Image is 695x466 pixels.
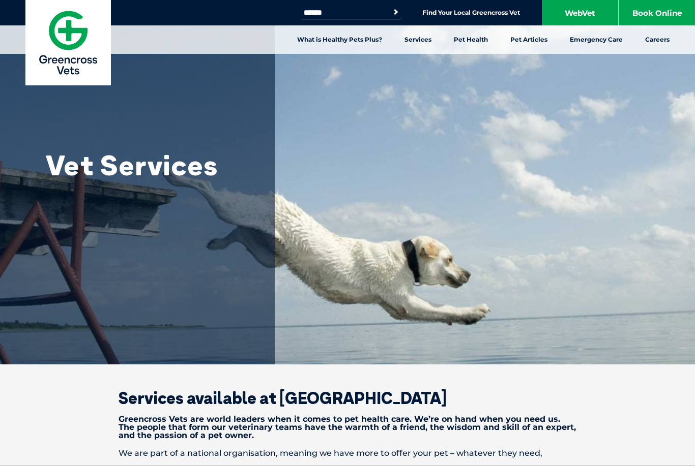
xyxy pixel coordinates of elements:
[443,25,499,54] a: Pet Health
[391,7,401,17] button: Search
[422,9,520,17] a: Find Your Local Greencross Vet
[83,390,612,406] h2: Services available at [GEOGRAPHIC_DATA]
[634,25,681,54] a: Careers
[499,25,559,54] a: Pet Articles
[46,150,249,180] h1: Vet Services
[286,25,393,54] a: What is Healthy Pets Plus?
[559,25,634,54] a: Emergency Care
[119,414,576,440] strong: Greencross Vets are world leaders when it comes to pet health care. We’re on hand when you need u...
[393,25,443,54] a: Services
